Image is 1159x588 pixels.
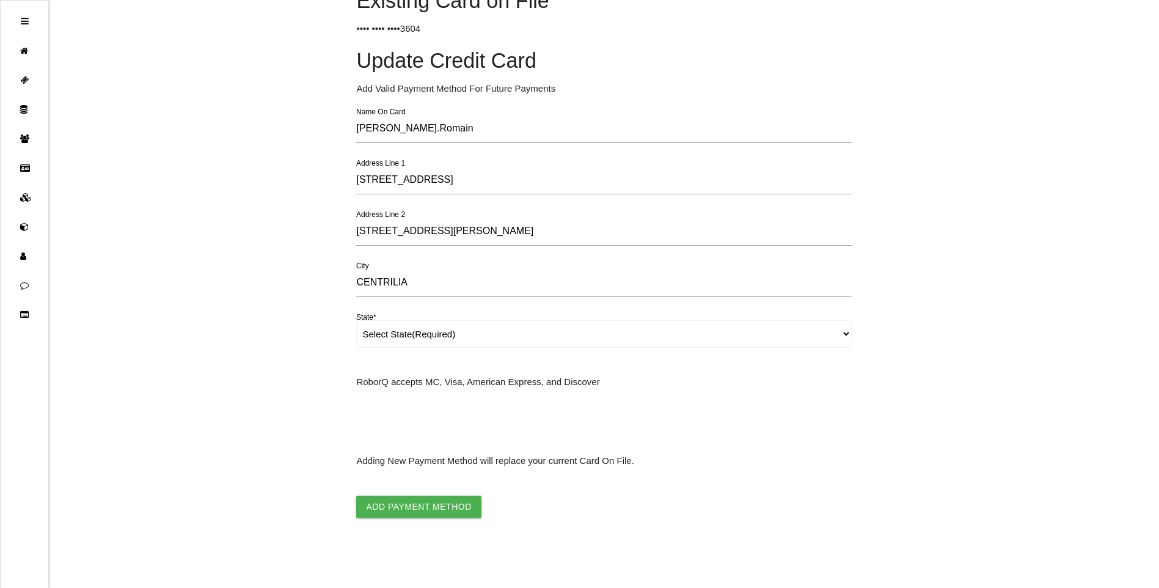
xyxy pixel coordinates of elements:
[356,454,851,468] p: Adding New Payment Method will replace your current Card On File.
[356,50,851,73] h4: Update Credit Card
[1,212,48,241] li: Companions
[1,300,48,329] li: Knowledge Base
[356,269,851,297] input: Required
[356,115,851,143] input: Required
[1,271,48,300] li: Feedback
[1,95,48,124] li: Events
[356,260,369,271] label: City
[356,82,851,96] p: Add Valid Payment Method For Future Payments
[356,106,406,117] label: Name On Card
[356,22,851,36] p: •••• •••• •••• 3604
[1,65,48,95] li: RMR's
[1,124,48,153] li: Customers
[356,496,481,518] button: Add Payment Method
[356,312,376,323] label: State*
[356,416,851,427] iframe: Secure card payment input frame
[1,241,48,271] li: Profile
[356,375,851,389] p: RoborQ accepts MC, Visa, American Express, and Discover
[1,183,48,212] li: Workers
[356,158,405,169] label: Address Line 1
[1,36,48,65] li: Dashboard
[21,7,29,36] div: Open
[356,166,851,194] input: Required
[356,209,405,220] label: Address Line 2
[1,153,48,183] li: Supervisors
